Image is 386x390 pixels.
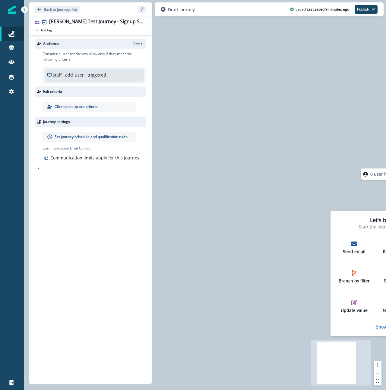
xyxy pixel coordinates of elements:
p: Consider a user for the workflow only if they meet the following criteria [43,51,146,62]
button: Branch by filter [335,268,373,286]
p: Draft journey [168,6,195,13]
p: Back to journeys list [44,7,77,12]
p: Update value [337,308,371,313]
p: Click to set up exit criteria [55,104,98,109]
button: Update value [335,297,373,316]
p: Branch by filter [337,278,371,284]
p: Send email [337,249,371,254]
p: Add tag [41,28,52,32]
p: Journey settings [43,119,70,124]
button: fit view [374,377,381,385]
button: Add tag [35,28,53,33]
button: Publish [355,5,378,14]
p: Communication limits apply for this Journey [50,155,139,161]
img: Inflection [8,5,16,14]
button: Go back [35,6,80,13]
p: Saved [296,7,306,12]
button: sidebar collapse toggle [138,6,146,13]
p: staff__add_user__triggered [53,72,106,78]
p: Audience [43,41,59,46]
button: Edit [133,41,144,46]
button: zoom out [374,369,381,377]
div: [PERSON_NAME] Test Journey - Signup Success org module [49,19,144,25]
p: Edit [133,41,140,46]
button: Send email [335,238,373,257]
p: Set journey schedule and qualification rules [55,134,128,140]
p: Communication Limit Control [43,146,146,151]
p: Exit criteria [43,89,62,94]
p: Last saved 9 minutes ago [307,7,349,12]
